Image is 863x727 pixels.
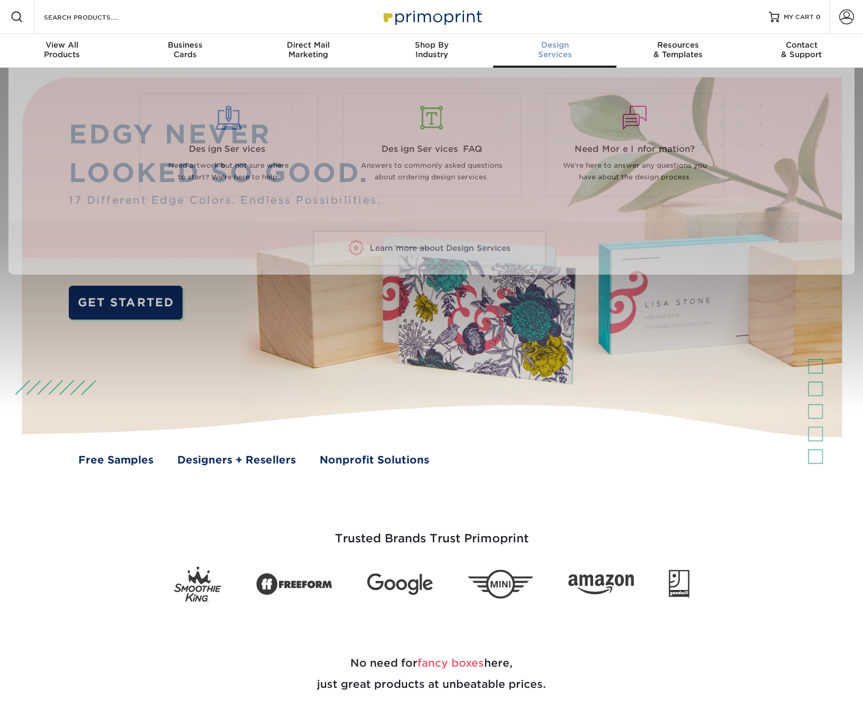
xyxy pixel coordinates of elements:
[541,93,729,197] a: Need More Information? We're here to answer any questions you have about the design process.
[148,160,310,184] p: Need artwork but not sure where to start? We're here to help!
[351,160,513,184] p: Answers to commonly asked questions about ordering design services.
[43,11,146,23] input: SEARCH PRODUCTS.....
[493,40,616,50] span: Design
[784,13,814,22] span: MY CART
[554,143,716,156] span: Need More Information?
[616,34,740,68] a: Resources& Templates
[379,5,485,28] img: Primoprint
[123,40,247,50] span: Business
[320,452,429,468] a: Nonprofit Solutions
[740,40,863,50] span: Contact
[370,34,493,68] a: Shop ByIndustry
[370,40,493,50] span: Shop By
[247,34,370,68] a: Direct MailMarketing
[554,160,716,184] p: We're here to answer any questions you have about the design process.
[174,567,221,602] img: Smoothie King
[370,243,511,253] span: Learn more about Design Services
[493,40,616,59] div: Services
[816,13,821,21] span: 0
[616,40,740,59] div: & Templates
[78,452,153,468] a: Free Samples
[177,452,296,468] a: Designers + Resellers
[338,93,525,197] a: Design Services FAQ Answers to commonly asked questions about ordering design services.
[367,574,433,595] img: Google
[313,231,547,266] a: Learn more about Design Services
[370,40,493,59] div: Industry
[740,40,863,59] div: & Support
[669,570,689,598] img: Goodwill
[122,506,741,558] h3: Trusted Brands Trust Primoprint
[351,143,513,156] span: Design Services FAQ
[417,657,484,669] span: fancy boxes
[247,40,370,59] div: Marketing
[135,93,322,197] a: Design Services Need artwork but not sure where to start? We're here to help!
[740,34,863,68] a: Contact& Support
[616,40,740,50] span: Resources
[256,567,332,601] img: Freeform
[468,570,533,599] img: Mini
[123,34,247,68] a: BusinessCards
[493,34,616,68] a: DesignServices
[123,40,247,59] div: Cards
[247,40,370,50] span: Direct Mail
[568,574,634,594] img: Amazon
[148,143,310,156] span: Design Services
[122,627,741,720] h2: No need for here, just great products at unbeatable prices.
